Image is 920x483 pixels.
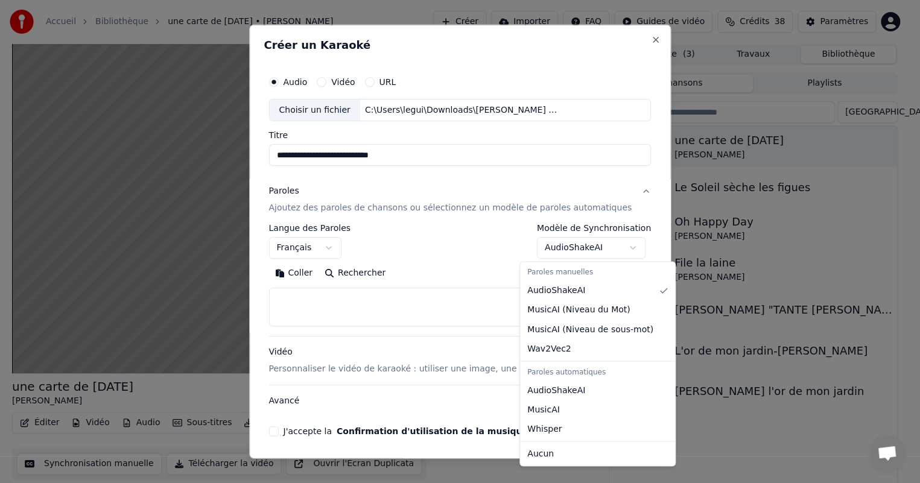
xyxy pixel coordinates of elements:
[527,323,653,335] span: MusicAI ( Niveau de sous-mot )
[527,304,630,316] span: MusicAI ( Niveau du Mot )
[527,343,571,355] span: Wav2Vec2
[527,285,585,297] span: AudioShakeAI
[522,364,673,380] div: Paroles automatiques
[522,264,673,281] div: Paroles manuelles
[527,447,554,459] span: Aucun
[527,384,585,396] span: AudioShakeAI
[527,423,562,435] span: Whisper
[527,403,560,415] span: MusicAI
